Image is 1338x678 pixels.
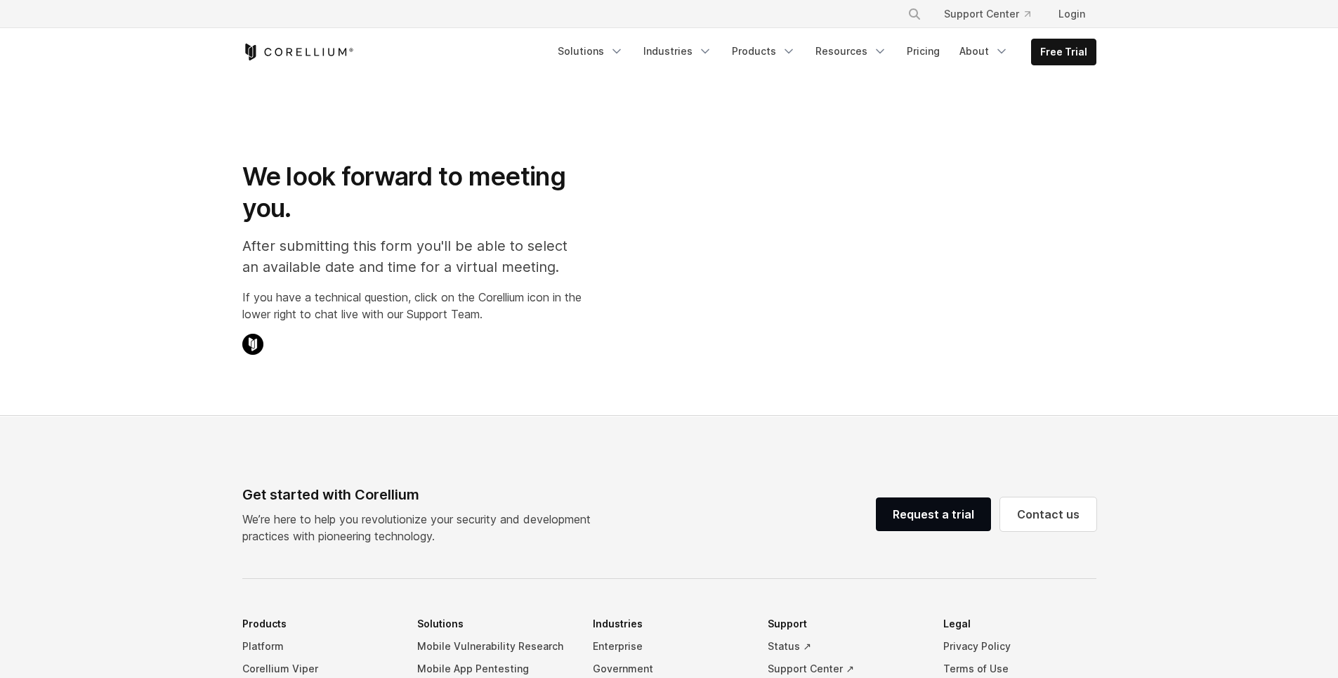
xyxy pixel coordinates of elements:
div: Navigation Menu [549,39,1096,65]
a: Privacy Policy [943,635,1096,658]
p: We’re here to help you revolutionize your security and development practices with pioneering tech... [242,511,602,545]
a: Pricing [898,39,948,64]
a: Login [1047,1,1096,27]
a: Contact us [1000,497,1096,531]
a: Solutions [549,39,632,64]
a: Industries [635,39,721,64]
a: Enterprise [593,635,746,658]
button: Search [902,1,927,27]
a: Corellium Home [242,44,354,60]
p: After submitting this form you'll be able to select an available date and time for a virtual meet... [242,235,582,278]
a: Request a trial [876,497,991,531]
a: Resources [807,39,896,64]
p: If you have a technical question, click on the Corellium icon in the lower right to chat live wit... [242,289,582,322]
div: Get started with Corellium [242,484,602,505]
a: Support Center [933,1,1042,27]
a: Mobile Vulnerability Research [417,635,570,658]
a: Products [723,39,804,64]
img: Corellium Chat Icon [242,334,263,355]
a: About [951,39,1017,64]
div: Navigation Menu [891,1,1096,27]
h1: We look forward to meeting you. [242,161,582,224]
a: Free Trial [1032,39,1096,65]
a: Status ↗ [768,635,921,658]
a: Platform [242,635,395,658]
